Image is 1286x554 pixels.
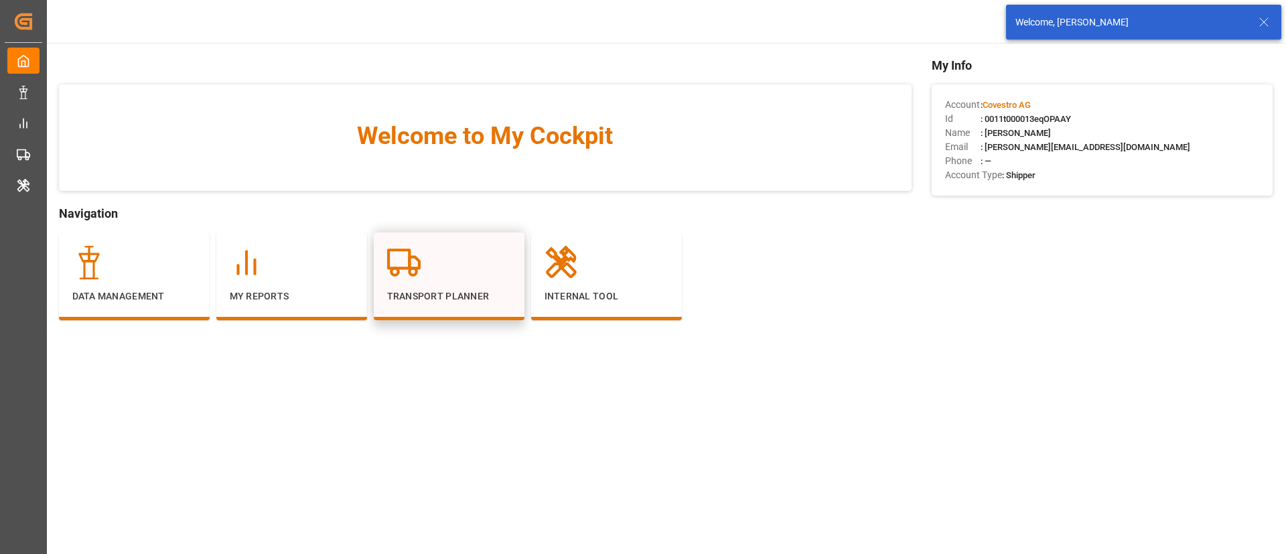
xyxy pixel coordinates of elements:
span: : [981,100,1031,110]
span: Name [945,126,981,140]
span: : [PERSON_NAME] [981,128,1051,138]
p: Internal Tool [545,289,668,303]
span: : Shipper [1002,170,1035,180]
span: Navigation [59,204,912,222]
span: Account Type [945,168,1002,182]
span: Covestro AG [983,100,1031,110]
span: : — [981,156,991,166]
p: Data Management [72,289,196,303]
div: Welcome, [PERSON_NAME] [1015,15,1246,29]
p: My Reports [230,289,354,303]
span: My Info [932,56,1273,74]
span: Welcome to My Cockpit [86,118,885,154]
p: Transport Planner [387,289,511,303]
span: : [PERSON_NAME][EMAIL_ADDRESS][DOMAIN_NAME] [981,142,1190,152]
span: Phone [945,154,981,168]
span: Account [945,98,981,112]
span: : 0011t000013eqOPAAY [981,114,1071,124]
span: Email [945,140,981,154]
span: Id [945,112,981,126]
